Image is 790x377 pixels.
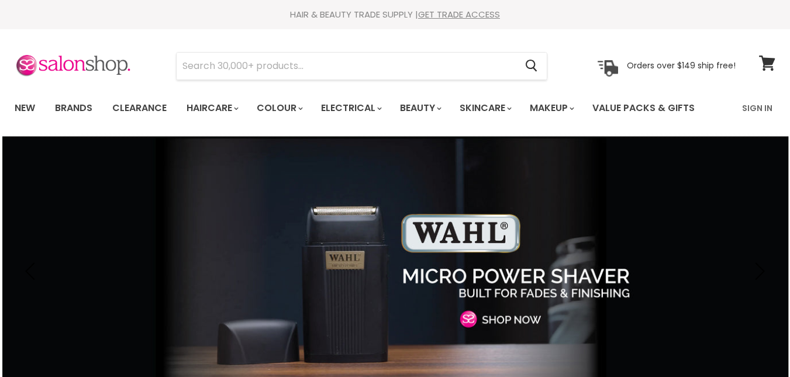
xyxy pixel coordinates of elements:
button: Next [746,260,770,283]
form: Product [176,52,547,80]
p: Orders over $149 ship free! [627,60,736,71]
a: Skincare [451,96,519,120]
a: Electrical [312,96,389,120]
a: Brands [46,96,101,120]
a: Colour [248,96,310,120]
a: Beauty [391,96,449,120]
a: Value Packs & Gifts [584,96,703,120]
button: Search [516,53,547,79]
a: Sign In [735,96,779,120]
button: Previous [20,260,44,283]
input: Search [177,53,516,79]
a: GET TRADE ACCESS [418,8,500,20]
ul: Main menu [6,91,719,125]
a: New [6,96,44,120]
a: Makeup [521,96,581,120]
a: Clearance [104,96,175,120]
a: Haircare [178,96,246,120]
